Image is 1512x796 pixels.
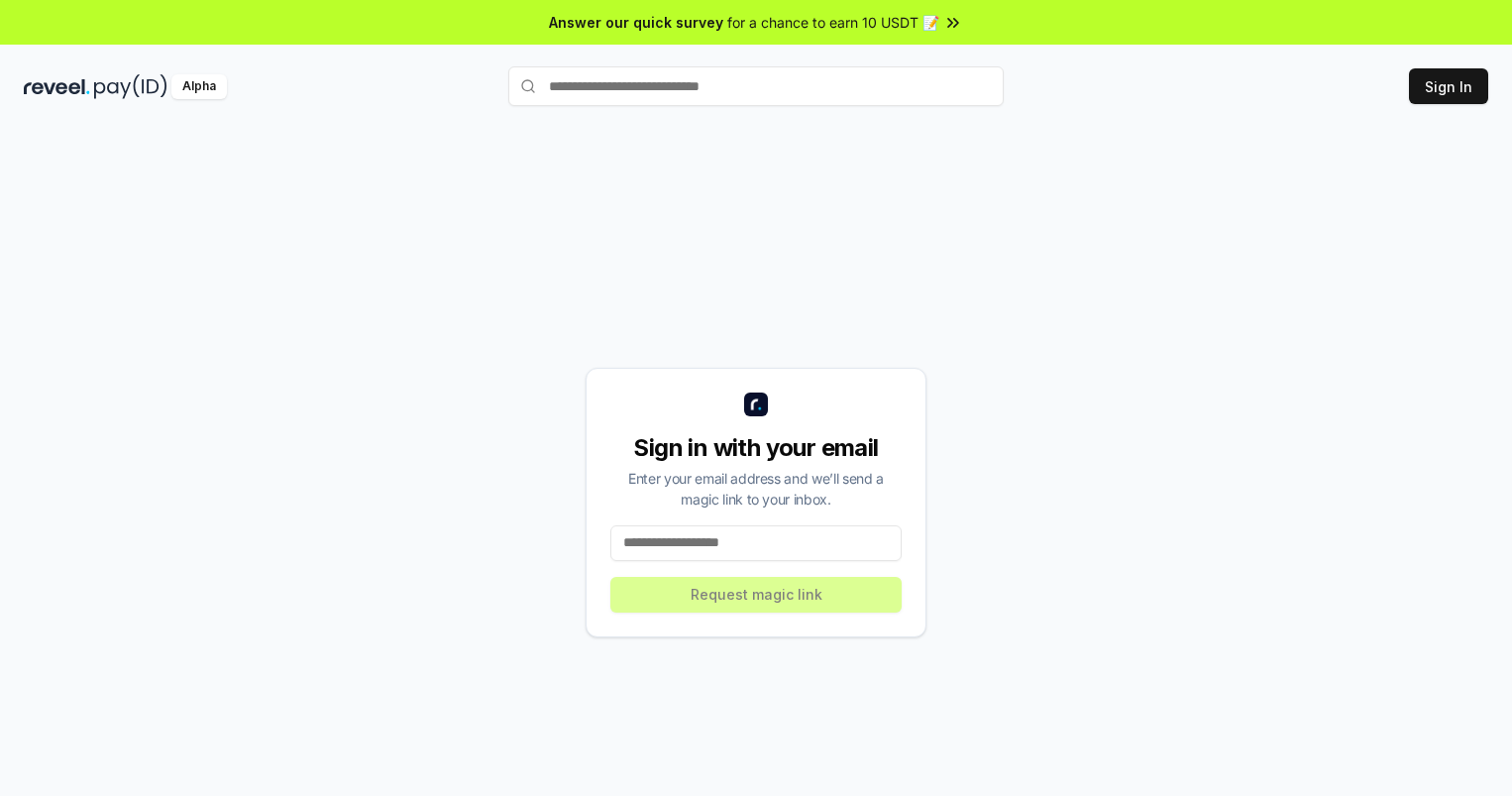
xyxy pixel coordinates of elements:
img: pay_id [94,74,167,99]
span: Answer our quick survey [549,12,723,33]
button: Sign In [1409,68,1488,104]
div: Sign in with your email [610,432,902,464]
img: reveel_dark [24,74,90,99]
div: Alpha [171,74,227,99]
img: logo_small [744,393,768,416]
div: Enter your email address and we’ll send a magic link to your inbox. [610,468,902,510]
span: for a chance to earn 10 USDT 📝 [727,12,939,33]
